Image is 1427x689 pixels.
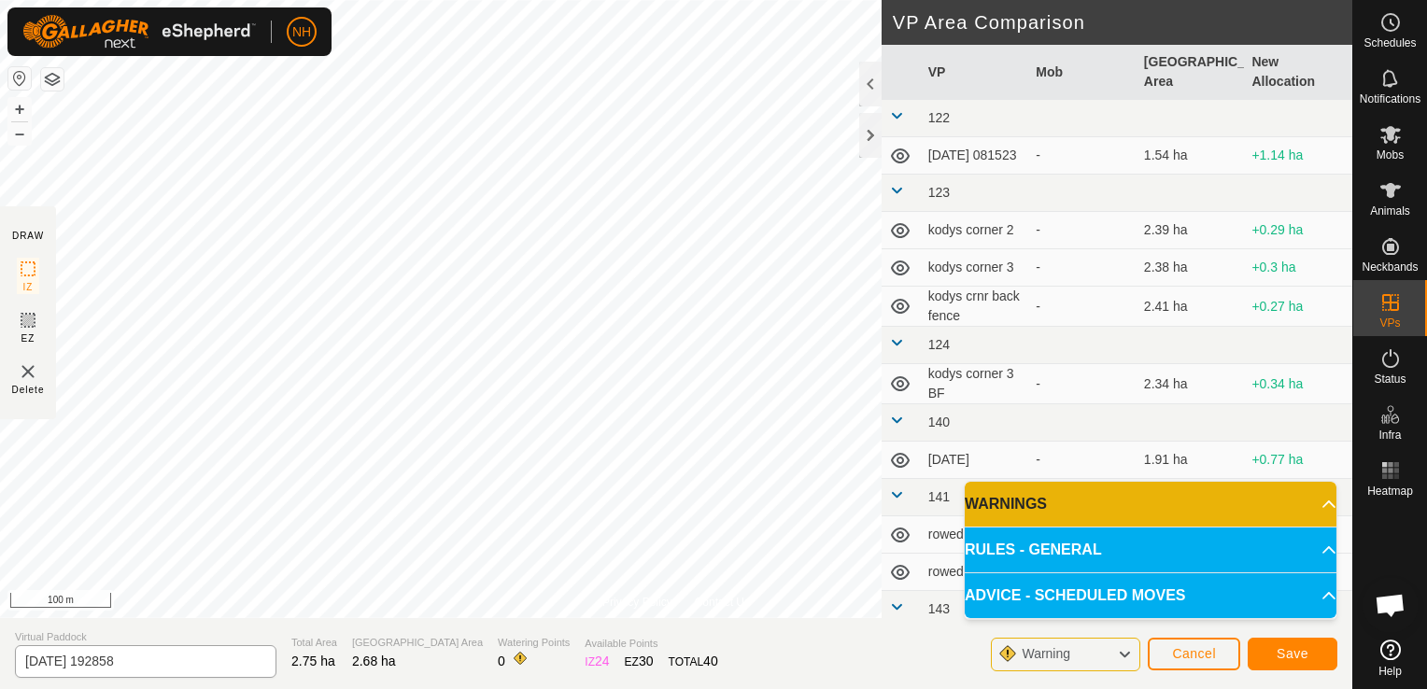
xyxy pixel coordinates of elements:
span: 141 [928,489,950,504]
td: 2.34 ha [1137,364,1245,404]
th: Mob [1028,45,1137,100]
td: 2.39 ha [1137,212,1245,249]
td: 2.38 ha [1137,249,1245,287]
td: rowed up 3 [921,554,1029,591]
h2: VP Area Comparison [893,11,1352,34]
span: [GEOGRAPHIC_DATA] Area [352,635,483,651]
th: [GEOGRAPHIC_DATA] Area [1137,45,1245,100]
span: Status [1374,373,1406,385]
td: rowed up 2 [921,516,1029,554]
span: Save [1277,646,1308,661]
span: NH [292,22,311,42]
span: 123 [928,185,950,200]
span: IZ [23,280,34,294]
span: Animals [1370,205,1410,217]
span: 2.75 ha [291,654,335,668]
span: 122 [928,110,950,125]
div: EZ [625,652,654,671]
td: 2.41 ha [1137,287,1245,327]
td: kodys corner 3 BF [921,364,1029,404]
th: New Allocation [1244,45,1352,100]
span: Schedules [1363,37,1416,49]
button: Reset Map [8,67,31,90]
p-accordion-header: WARNINGS [965,482,1336,527]
td: +0.34 ha [1244,364,1352,404]
div: - [1036,374,1129,394]
span: 40 [703,654,718,668]
td: kodys crnr back fence [921,287,1029,327]
span: Cancel [1172,646,1216,661]
a: Help [1353,632,1427,684]
td: +1.14 ha [1244,137,1352,175]
span: Infra [1378,429,1401,441]
span: 0 [498,654,505,668]
span: Heatmap [1367,485,1413,497]
button: + [8,98,31,120]
span: Neckbands [1362,261,1418,273]
span: Delete [12,383,45,397]
button: – [8,122,31,145]
p-accordion-header: ADVICE - SCHEDULED MOVES [965,573,1336,618]
span: Notifications [1360,93,1420,105]
div: DRAW [12,229,44,243]
td: 1.54 ha [1137,137,1245,175]
div: IZ [585,652,609,671]
button: Map Layers [41,68,64,91]
span: Help [1378,666,1402,677]
span: ADVICE - SCHEDULED MOVES [965,584,1185,607]
span: 124 [928,337,950,352]
div: TOTAL [669,652,718,671]
a: Contact Us [695,594,750,611]
td: [DATE] 081523 [921,137,1029,175]
button: Cancel [1148,638,1240,670]
td: +0.77 ha [1244,442,1352,479]
div: - [1036,258,1129,277]
span: Total Area [291,635,337,651]
td: +0.27 ha [1244,287,1352,327]
td: +0.3 ha [1244,249,1352,287]
td: kodys corner 3 [921,249,1029,287]
div: - [1036,450,1129,470]
span: RULES - GENERAL [965,539,1102,561]
img: Gallagher Logo [22,15,256,49]
span: Mobs [1377,149,1404,161]
div: - [1036,220,1129,240]
span: EZ [21,331,35,345]
td: +0.29 ha [1244,212,1352,249]
span: WARNINGS [965,493,1047,515]
span: 143 [928,601,950,616]
a: Open chat [1363,577,1419,633]
span: 30 [639,654,654,668]
a: Privacy Policy [602,594,672,611]
span: 24 [595,654,610,668]
span: 2.68 ha [352,654,396,668]
span: Watering Points [498,635,570,651]
button: Save [1248,638,1337,670]
td: 1.91 ha [1137,442,1245,479]
span: 140 [928,415,950,429]
span: Warning [1022,646,1070,661]
img: VP [17,360,39,383]
span: Virtual Paddock [15,629,276,645]
span: Available Points [585,636,717,652]
span: VPs [1379,317,1400,329]
td: [DATE] [921,442,1029,479]
div: - [1036,146,1129,165]
div: - [1036,297,1129,316]
p-accordion-header: RULES - GENERAL [965,527,1336,572]
td: kodys corner 2 [921,212,1029,249]
th: VP [921,45,1029,100]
